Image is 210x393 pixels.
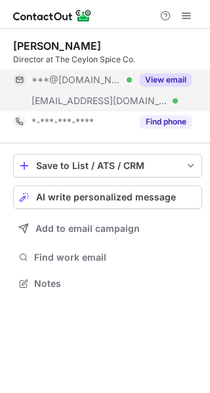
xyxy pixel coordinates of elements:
[13,154,202,178] button: save-profile-one-click
[13,8,92,24] img: ContactOut v5.3.10
[13,274,202,293] button: Notes
[13,39,101,52] div: [PERSON_NAME]
[31,74,122,86] span: ***@[DOMAIN_NAME]
[140,115,192,128] button: Reveal Button
[13,217,202,240] button: Add to email campaign
[13,54,202,65] div: Director at The Ceylon Spice Co.
[13,248,202,267] button: Find work email
[36,192,176,202] span: AI write personalized message
[35,223,140,234] span: Add to email campaign
[34,252,197,263] span: Find work email
[34,278,197,290] span: Notes
[36,160,179,171] div: Save to List / ATS / CRM
[31,95,168,107] span: [EMAIL_ADDRESS][DOMAIN_NAME]
[140,73,192,86] button: Reveal Button
[13,185,202,209] button: AI write personalized message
